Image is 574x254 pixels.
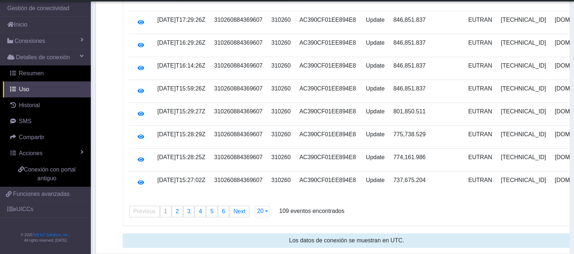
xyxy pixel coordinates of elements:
[255,206,270,217] button: 20
[295,11,362,34] td: AC390CF01EE894E8
[19,150,42,156] span: Acciones
[153,34,210,57] td: [DATE]T16:29:26Z
[153,172,210,194] td: [DATE]T15:27:02Z
[187,208,191,214] span: 3
[210,34,267,57] td: 310260884369607
[496,103,550,126] td: [TECHNICAL_ID]
[210,80,267,103] td: 310260884369607
[295,80,362,103] td: AC390CF01EE894E8
[267,172,295,194] td: 310260
[362,57,389,80] td: Update
[19,134,44,140] span: Compartir
[3,145,91,161] a: Acciones
[362,149,389,172] td: Update
[279,207,345,227] span: 109 eventos encontrados
[153,126,210,149] td: [DATE]T15:28:29Z
[19,102,40,108] span: Historial
[3,97,91,113] a: Historial
[267,126,295,149] td: 310260
[389,126,430,149] td: 775,738.529
[362,172,389,194] td: Update
[496,11,550,34] td: [TECHNICAL_ID]
[164,208,167,214] span: 1
[464,57,497,80] td: EUTRAN
[496,126,550,149] td: [TECHNICAL_ID]
[295,34,362,57] td: AC390CF01EE894E8
[13,190,70,198] span: Funciones avanzadas
[3,81,91,97] a: Uso
[133,208,156,214] span: Previous
[257,208,264,214] span: 20
[19,86,29,92] span: Uso
[362,34,389,57] td: Update
[15,37,45,45] span: Conexiones
[496,80,550,103] td: [TECHNICAL_ID]
[153,57,210,80] td: [DATE]T16:14:26Z
[267,149,295,172] td: 310260
[210,126,267,149] td: 310260884369607
[129,206,250,217] ul: Pagination
[362,11,389,34] td: Update
[210,149,267,172] td: 310260884369607
[19,70,44,76] span: Resumen
[389,103,430,126] td: 801,850.511
[153,11,210,34] td: [DATE]T17:29:26Z
[222,208,225,214] span: 6
[362,103,389,126] td: Update
[389,11,430,34] td: 846,851.837
[176,208,179,214] span: 2
[295,103,362,126] td: AC390CF01EE894E8
[16,53,70,62] span: Detalles de conexión
[464,103,497,126] td: EUTRAN
[3,65,91,81] a: Resumen
[464,126,497,149] td: EUTRAN
[210,57,267,80] td: 310260884369607
[389,80,430,103] td: 846,851.837
[496,172,550,194] td: [TECHNICAL_ID]
[33,233,69,237] a: Telit IoT Solutions, Inc.
[210,208,213,214] span: 5
[464,34,497,57] td: EUTRAN
[153,80,210,103] td: [DATE]T15:59:26Z
[123,233,571,248] div: Los datos de conexión se muestran en UTC.
[464,11,497,34] td: EUTRAN
[267,57,295,80] td: 310260
[464,80,497,103] td: EUTRAN
[362,126,389,149] td: Update
[199,208,202,214] span: 4
[464,149,497,172] td: EUTRAN
[389,149,430,172] td: 774,161.986
[464,172,497,194] td: EUTRAN
[496,149,550,172] td: [TECHNICAL_ID]
[362,80,389,103] td: Update
[153,103,210,126] td: [DATE]T15:29:27Z
[230,206,249,217] a: Next page
[389,34,430,57] td: 846,851.837
[153,149,210,172] td: [DATE]T15:28:25Z
[496,34,550,57] td: [TECHNICAL_ID]
[24,166,76,181] span: Conexión con portal antiguo
[496,57,550,80] td: [TECHNICAL_ID]
[210,172,267,194] td: 310260884369607
[210,11,267,34] td: 310260884369607
[389,57,430,80] td: 846,851.837
[267,11,295,34] td: 310260
[389,172,430,194] td: 737,675.204
[267,80,295,103] td: 310260
[19,118,32,124] span: SMS
[295,126,362,149] td: AC390CF01EE894E8
[3,129,91,145] a: Compartir
[267,34,295,57] td: 310260
[295,172,362,194] td: AC390CF01EE894E8
[210,103,267,126] td: 310260884369607
[295,57,362,80] td: AC390CF01EE894E8
[267,103,295,126] td: 310260
[295,149,362,172] td: AC390CF01EE894E8
[3,113,91,129] a: SMS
